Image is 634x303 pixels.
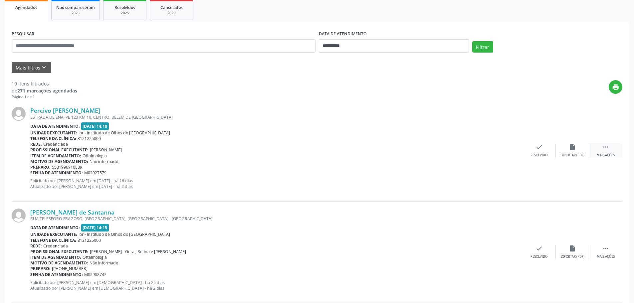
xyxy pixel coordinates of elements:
b: Telefone da clínica: [30,136,76,141]
button: Filtrar [472,41,493,53]
b: Unidade executante: [30,130,77,136]
b: Senha de atendimento: [30,272,83,277]
span: Oftalmologia [83,254,107,260]
div: Exportar (PDF) [560,153,584,158]
span: Credenciada [43,141,68,147]
span: Credenciada [43,243,68,249]
b: Senha de atendimento: [30,170,83,176]
b: Preparo: [30,164,51,170]
p: Solicitado por [PERSON_NAME] em [DEMOGRAPHIC_DATA] - há 25 dias Atualizado por [PERSON_NAME] em [... [30,280,523,291]
i:  [602,245,609,252]
div: Resolvido [530,153,547,158]
span: [PHONE_NUMBER] [52,266,88,271]
b: Motivo de agendamento: [30,159,88,164]
span: 5581996910889 [52,164,82,170]
b: Profissional executante: [30,147,89,153]
span: 8121225000 [78,136,101,141]
b: Motivo de agendamento: [30,260,88,266]
button: Mais filtroskeyboard_arrow_down [12,62,51,74]
span: Resolvidos [114,5,135,10]
div: Exportar (PDF) [560,254,584,259]
i: insert_drive_file [569,143,576,151]
div: ESTRADA DE ENA, PE 123 KM 10, CENTRO, BELEM DE [GEOGRAPHIC_DATA] [30,114,523,120]
span: 8121225000 [78,237,101,243]
span: Não informado [90,260,118,266]
span: Ior - Institudo de Olhos do [GEOGRAPHIC_DATA] [79,130,170,136]
div: de [12,87,77,94]
div: 2025 [56,11,95,16]
span: M02927579 [84,170,106,176]
div: RUA TELESFORO FRAGOSO, [GEOGRAPHIC_DATA], [GEOGRAPHIC_DATA] - [GEOGRAPHIC_DATA] [30,216,523,222]
span: Agendados [15,5,37,10]
span: Não informado [90,159,118,164]
b: Data de atendimento: [30,225,80,230]
span: Não compareceram [56,5,95,10]
i: check [535,143,543,151]
div: 10 itens filtrados [12,80,77,87]
i:  [602,143,609,151]
div: Mais ações [597,153,615,158]
div: Mais ações [597,254,615,259]
span: Oftalmologia [83,153,107,159]
b: Data de atendimento: [30,123,80,129]
span: M02908742 [84,272,106,277]
strong: 271 marcações agendadas [17,87,77,94]
div: 2025 [108,11,141,16]
span: Ior - Institudo de Olhos do [GEOGRAPHIC_DATA] [79,231,170,237]
b: Item de agendamento: [30,153,81,159]
img: img [12,209,26,223]
div: Página 1 de 1 [12,94,77,100]
b: Telefone da clínica: [30,237,76,243]
b: Preparo: [30,266,51,271]
i: print [612,83,619,91]
span: [PERSON_NAME] - Geral, Retina e [PERSON_NAME] [90,249,186,254]
i: keyboard_arrow_down [40,64,48,71]
b: Rede: [30,141,42,147]
a: Percivo [PERSON_NAME] [30,107,100,114]
div: 2025 [155,11,188,16]
span: [DATE] 14:10 [81,122,109,130]
i: check [535,245,543,252]
button: print [609,80,622,94]
b: Profissional executante: [30,249,89,254]
b: Item de agendamento: [30,254,81,260]
b: Rede: [30,243,42,249]
i: insert_drive_file [569,245,576,252]
label: PESQUISAR [12,29,34,39]
span: [DATE] 14:15 [81,224,109,231]
img: img [12,107,26,121]
label: DATA DE ATENDIMENTO [319,29,367,39]
b: Unidade executante: [30,231,77,237]
div: Resolvido [530,254,547,259]
span: Cancelados [160,5,183,10]
span: [PERSON_NAME] [90,147,122,153]
p: Solicitado por [PERSON_NAME] em [DATE] - há 16 dias Atualizado por [PERSON_NAME] em [DATE] - há 2... [30,178,523,189]
a: [PERSON_NAME] de Santanna [30,209,114,216]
